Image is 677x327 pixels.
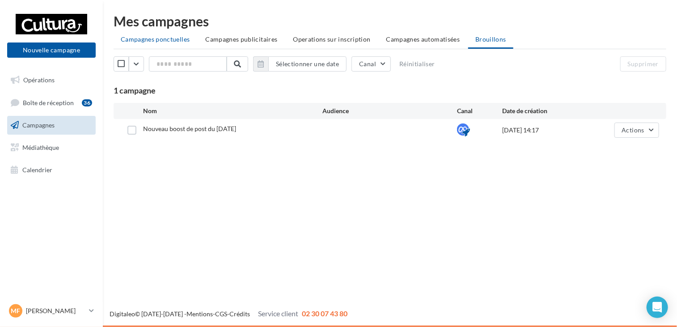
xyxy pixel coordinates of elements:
button: Nouvelle campagne [7,42,96,58]
span: Service client [258,309,298,318]
div: Mes campagnes [114,14,666,28]
span: Calendrier [22,166,52,173]
div: [DATE] 14:17 [502,126,592,135]
button: Sélectionner une date [268,56,347,72]
button: Réinitialiser [396,59,439,69]
span: 1 campagne [114,85,156,95]
a: Crédits [229,310,250,318]
button: Supprimer [620,56,666,72]
div: Open Intercom Messenger [647,297,668,318]
a: CGS [215,310,227,318]
span: Campagnes ponctuelles [121,35,190,43]
span: © [DATE]-[DATE] - - - [110,310,347,318]
a: Opérations [5,71,97,89]
p: [PERSON_NAME] [26,306,85,315]
button: Sélectionner une date [253,56,347,72]
a: Digitaleo [110,310,135,318]
div: Canal [457,106,502,115]
a: Mentions [186,310,213,318]
span: Campagnes [22,121,55,129]
a: Calendrier [5,161,97,179]
span: Nouveau boost de post du 20/08/2025 [143,125,236,132]
span: Actions [622,126,644,134]
button: Canal [351,56,391,72]
span: Campagnes publicitaires [205,35,277,43]
span: MF [11,306,21,315]
span: Médiathèque [22,144,59,151]
span: Boîte de réception [23,98,74,106]
a: Médiathèque [5,138,97,157]
a: Campagnes [5,116,97,135]
a: MF [PERSON_NAME] [7,302,96,319]
div: Date de création [502,106,592,115]
span: Opérations [23,76,55,84]
button: Actions [614,123,659,138]
span: Campagnes automatisées [386,35,460,43]
span: 02 30 07 43 80 [302,309,347,318]
a: Boîte de réception36 [5,93,97,112]
div: 36 [82,99,92,106]
div: Nom [143,106,322,115]
span: Operations sur inscription [293,35,370,43]
div: Audience [322,106,457,115]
